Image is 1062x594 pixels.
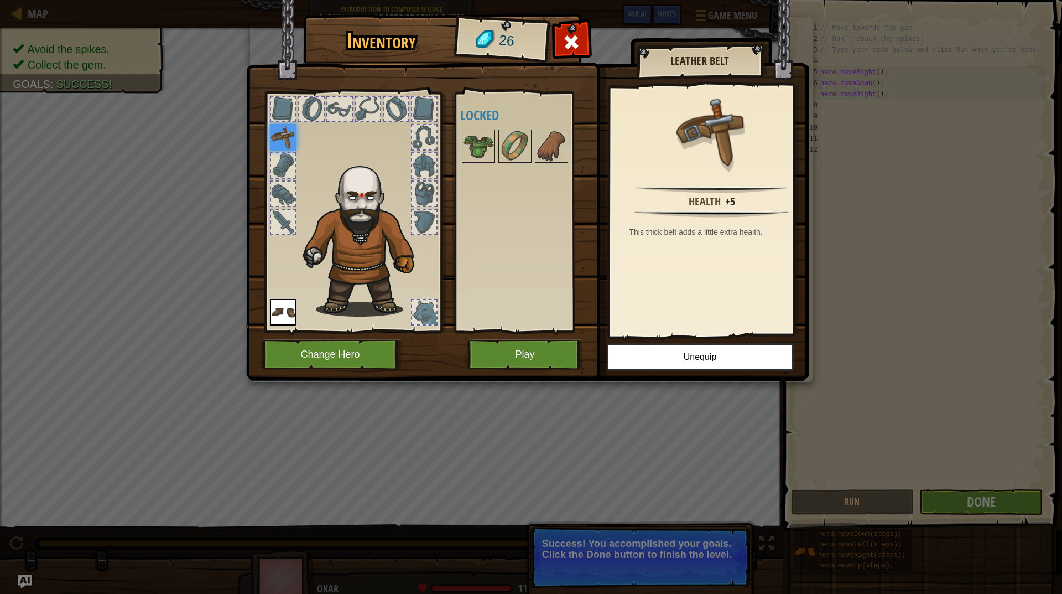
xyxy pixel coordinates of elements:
[689,194,721,210] div: Health
[648,55,752,67] h2: Leather Belt
[607,343,794,371] button: Unequip
[634,186,788,193] img: hr.png
[262,339,402,370] button: Change Hero
[467,339,583,370] button: Play
[498,30,515,51] span: 26
[463,131,494,162] img: portrait.png
[634,210,788,218] img: hr.png
[270,124,296,151] img: portrait.png
[499,131,530,162] img: portrait.png
[311,29,452,53] h1: Inventory
[629,226,800,237] div: This thick belt adds a little extra health.
[536,131,567,162] img: portrait.png
[676,95,748,167] img: portrait.png
[460,108,599,122] h4: Locked
[725,194,735,210] div: +5
[270,299,296,326] img: portrait.png
[298,156,433,317] img: goliath_hair.png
